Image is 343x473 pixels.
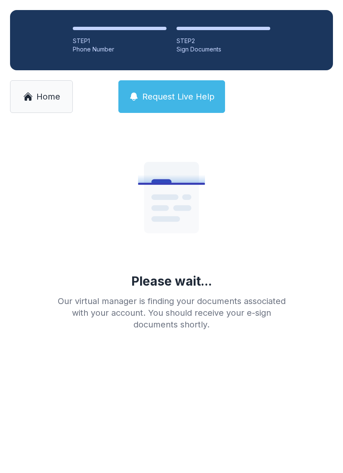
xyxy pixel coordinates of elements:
div: Phone Number [73,45,166,54]
div: Our virtual manager is finding your documents associated with your account. You should receive yo... [51,295,292,330]
div: Sign Documents [177,45,270,54]
span: Request Live Help [142,91,215,102]
div: STEP 1 [73,37,166,45]
div: STEP 2 [177,37,270,45]
span: Home [36,91,60,102]
div: Please wait... [131,274,212,289]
